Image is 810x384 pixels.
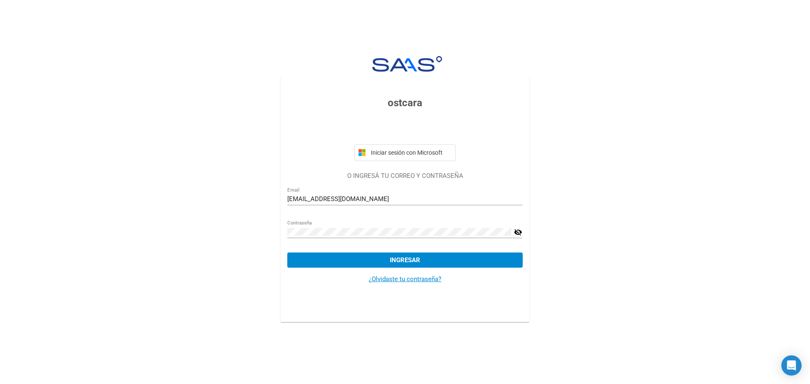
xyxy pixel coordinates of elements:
a: ¿Olvidaste tu contraseña? [369,275,441,283]
h3: ostcara [287,95,522,110]
div: Open Intercom Messenger [781,355,802,376]
span: Ingresar [390,256,420,264]
button: Iniciar sesión con Microsoft [354,144,456,161]
button: Ingresar [287,252,522,268]
iframe: Botón Iniciar sesión con Google [350,120,460,138]
p: O INGRESÁ TU CORREO Y CONTRASEÑA [287,171,522,181]
span: Iniciar sesión con Microsoft [369,149,452,156]
mat-icon: visibility_off [514,227,522,237]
